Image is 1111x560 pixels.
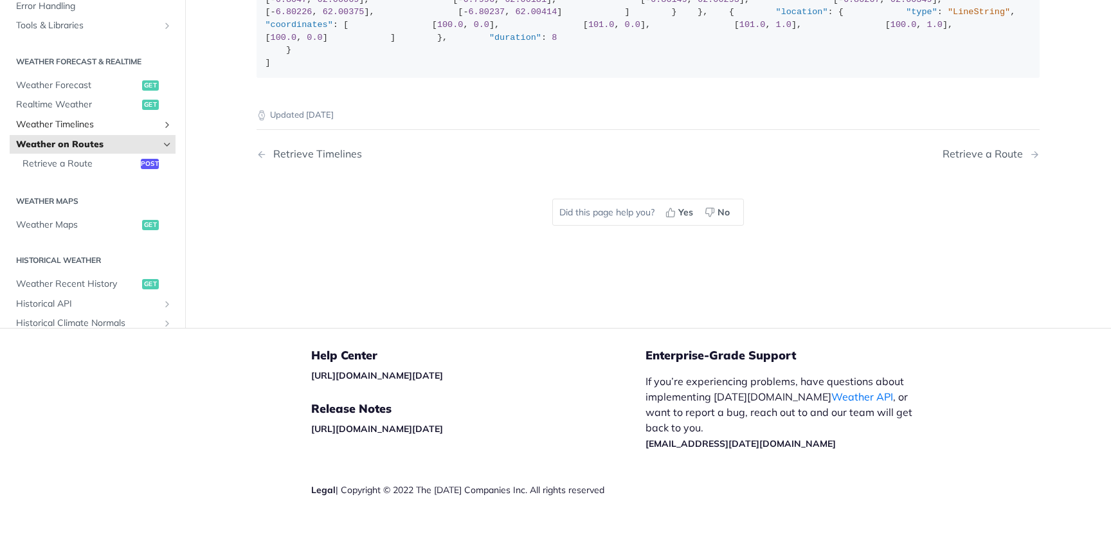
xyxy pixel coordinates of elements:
[10,195,176,207] h2: Weather Maps
[588,20,615,30] span: 101.0
[718,206,730,219] span: No
[323,7,365,17] span: 62.00375
[927,20,943,30] span: 1.0
[646,348,946,363] h5: Enterprise-Grade Support
[906,7,937,17] span: "type"
[10,115,176,134] a: Weather TimelinesShow subpages for Weather Timelines
[142,80,159,91] span: get
[552,33,557,42] span: 8
[469,7,505,17] span: 6.80237
[16,138,159,151] span: Weather on Routes
[943,148,1029,160] div: Retrieve a Route
[16,98,139,111] span: Realtime Weather
[463,7,468,17] span: -
[276,7,312,17] span: 6.80226
[10,135,176,154] a: Weather on RoutesHide subpages for Weather on Routes
[16,317,159,330] span: Historical Climate Normals
[700,203,737,222] button: No
[16,19,159,32] span: Tools & Libraries
[311,483,646,496] div: | Copyright © 2022 The [DATE] Companies Inc. All rights reserved
[739,20,766,30] span: 101.0
[678,206,693,219] span: Yes
[267,148,362,160] div: Retrieve Timelines
[162,299,172,309] button: Show subpages for Historical API
[16,298,159,311] span: Historical API
[16,278,139,291] span: Weather Recent History
[489,33,541,42] span: "duration"
[271,7,276,17] span: -
[142,100,159,110] span: get
[257,109,1040,122] p: Updated [DATE]
[10,95,176,114] a: Realtime Weatherget
[162,318,172,329] button: Show subpages for Historical Climate Normals
[162,140,172,150] button: Hide subpages for Weather on Routes
[142,220,159,230] span: get
[257,148,592,160] a: Previous Page: Retrieve Timelines
[142,279,159,289] span: get
[10,275,176,294] a: Weather Recent Historyget
[948,7,1010,17] span: "LineString"
[162,21,172,31] button: Show subpages for Tools & Libraries
[266,20,333,30] span: "coordinates"
[831,390,893,403] a: Weather API
[23,158,138,170] span: Retrieve a Route
[311,423,443,435] a: [URL][DOMAIN_NAME][DATE]
[141,159,159,169] span: post
[646,374,926,451] p: If you’re experiencing problems, have questions about implementing [DATE][DOMAIN_NAME] , or want ...
[16,219,139,231] span: Weather Maps
[162,120,172,130] button: Show subpages for Weather Timelines
[776,7,828,17] span: "location"
[890,20,917,30] span: 100.0
[10,16,176,35] a: Tools & LibrariesShow subpages for Tools & Libraries
[16,154,176,174] a: Retrieve a Routepost
[474,20,489,30] span: 0.0
[311,348,646,363] h5: Help Center
[776,20,791,30] span: 1.0
[10,215,176,235] a: Weather Mapsget
[271,33,297,42] span: 100.0
[10,314,176,333] a: Historical Climate NormalsShow subpages for Historical Climate Normals
[661,203,700,222] button: Yes
[646,438,836,449] a: [EMAIL_ADDRESS][DATE][DOMAIN_NAME]
[311,484,336,496] a: Legal
[625,20,640,30] span: 0.0
[16,79,139,92] span: Weather Forecast
[437,20,464,30] span: 100.0
[552,199,744,226] div: Did this page help you?
[307,33,322,42] span: 0.0
[10,76,176,95] a: Weather Forecastget
[515,7,557,17] span: 62.00414
[10,294,176,314] a: Historical APIShow subpages for Historical API
[311,401,646,417] h5: Release Notes
[10,56,176,68] h2: Weather Forecast & realtime
[311,370,443,381] a: [URL][DOMAIN_NAME][DATE]
[10,255,176,266] h2: Historical Weather
[943,148,1040,160] a: Next Page: Retrieve a Route
[16,118,159,131] span: Weather Timelines
[257,135,1040,173] nav: Pagination Controls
